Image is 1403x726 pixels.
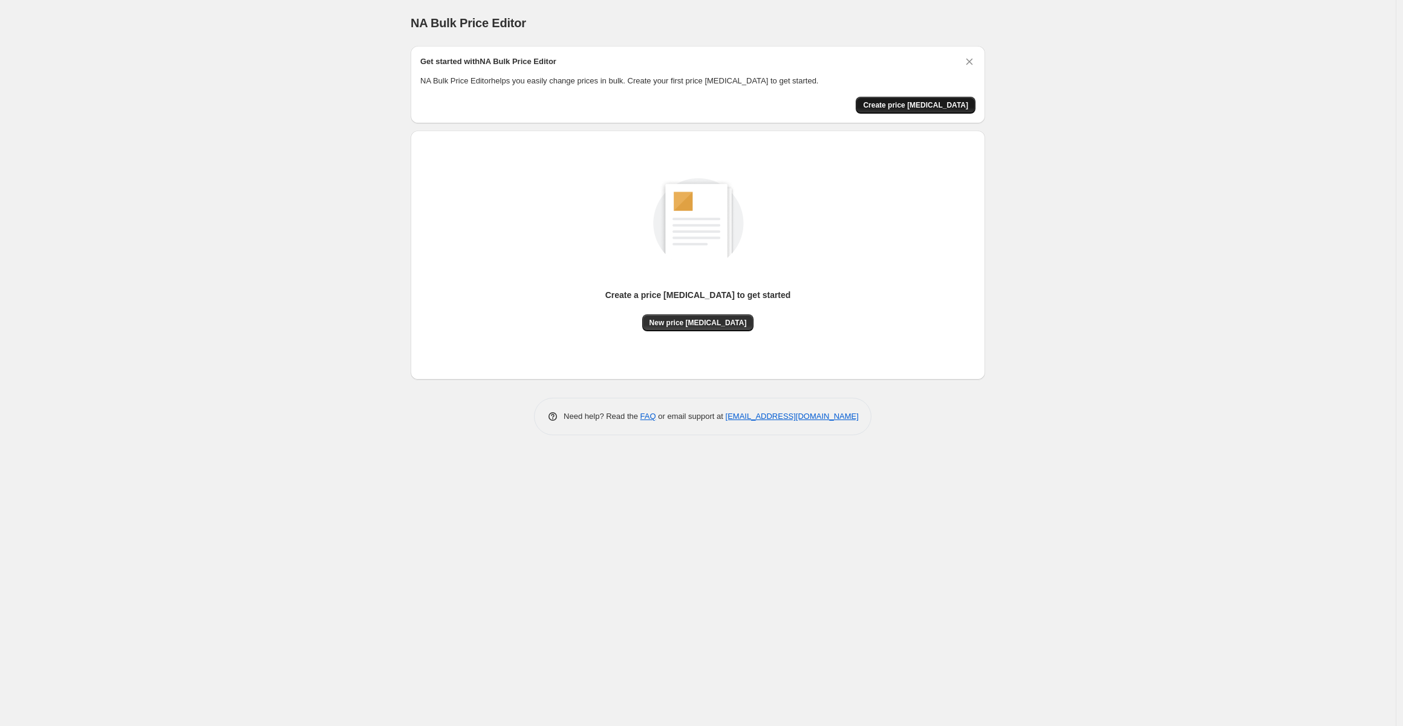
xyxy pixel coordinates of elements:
[605,289,791,301] p: Create a price [MEDICAL_DATA] to get started
[863,100,968,110] span: Create price [MEDICAL_DATA]
[726,412,859,421] a: [EMAIL_ADDRESS][DOMAIN_NAME]
[420,56,556,68] h2: Get started with NA Bulk Price Editor
[963,56,975,68] button: Dismiss card
[411,16,526,30] span: NA Bulk Price Editor
[856,97,975,114] button: Create price change job
[656,412,726,421] span: or email support at
[649,318,747,328] span: New price [MEDICAL_DATA]
[564,412,640,421] span: Need help? Read the
[640,412,656,421] a: FAQ
[420,75,975,87] p: NA Bulk Price Editor helps you easily change prices in bulk. Create your first price [MEDICAL_DAT...
[642,314,754,331] button: New price [MEDICAL_DATA]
